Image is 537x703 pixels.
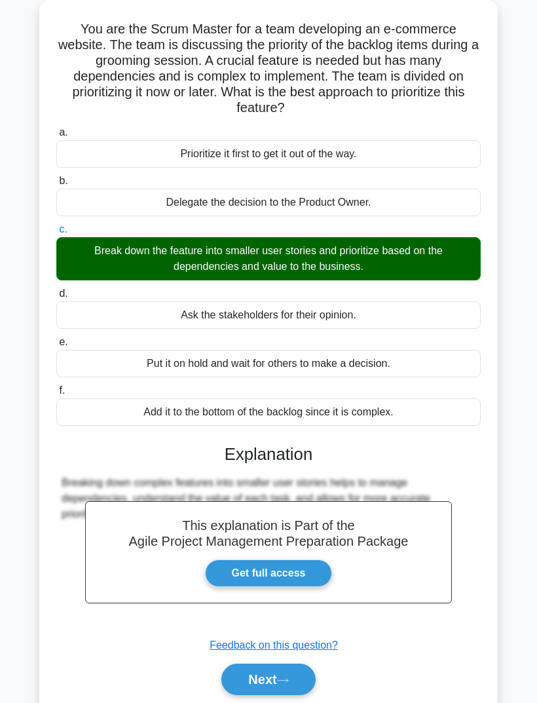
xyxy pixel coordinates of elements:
[56,140,481,168] div: Prioritize it first to get it out of the way.
[205,560,333,587] a: Get full access
[210,639,338,651] a: Feedback on this question?
[59,385,65,396] span: f.
[55,21,482,117] h5: You are the Scrum Master for a team developing an e-commerce website. The team is discussing the ...
[56,301,481,329] div: Ask the stakeholders for their opinion.
[56,189,481,216] div: Delegate the decision to the Product Owner.
[56,398,481,426] div: Add it to the bottom of the backlog since it is complex.
[59,336,67,347] span: e.
[56,237,481,280] div: Break down the feature into smaller user stories and prioritize based on the dependencies and val...
[56,350,481,377] div: Put it on hold and wait for others to make a decision.
[221,664,315,695] button: Next
[59,223,67,235] span: c.
[59,126,67,138] span: a.
[59,288,67,299] span: d.
[59,175,67,186] span: b.
[64,444,473,465] h3: Explanation
[62,475,475,522] div: Breaking down complex features into smaller user stories helps to manage dependencies, understand...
